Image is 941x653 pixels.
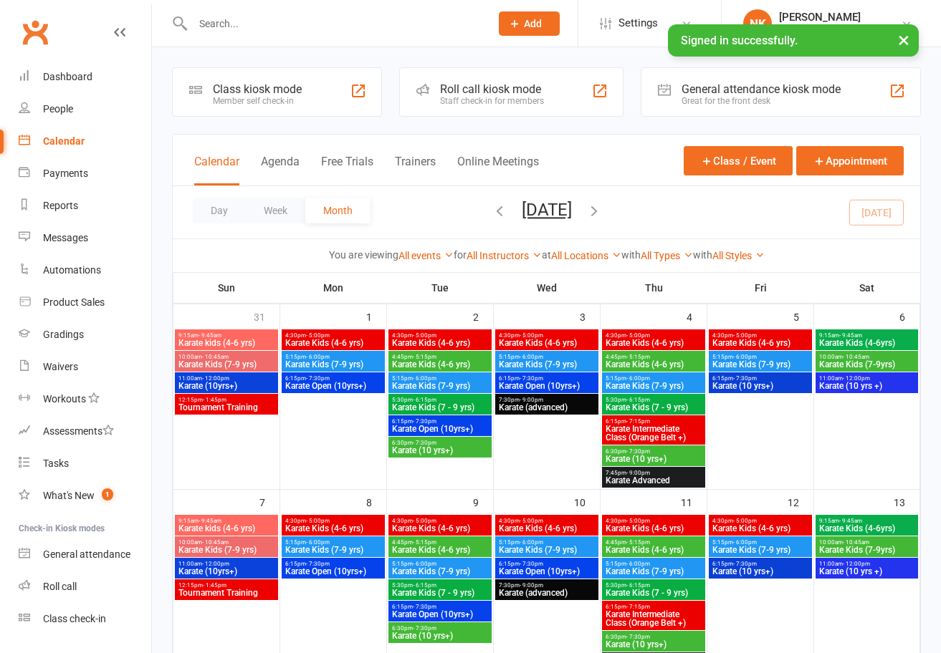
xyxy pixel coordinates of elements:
[712,339,809,347] span: Karate Kids (4-6 yrs)
[839,332,862,339] span: - 9:45am
[498,582,596,589] span: 7:30pm
[733,539,757,546] span: - 6:00pm
[626,604,650,610] span: - 7:15pm
[494,273,601,303] th: Wed
[605,418,702,425] span: 6:15pm
[498,546,596,554] span: Karate Kids (7-9 yrs)
[102,488,113,500] span: 1
[454,249,467,261] strong: for
[306,375,330,382] span: - 7:30pm
[605,455,702,463] span: Karate (10 yrs+)
[178,539,275,546] span: 10:00am
[285,546,382,554] span: Karate Kids (7-9 yrs)
[43,393,86,405] div: Workouts
[894,490,919,513] div: 13
[285,375,382,382] span: 6:15pm
[818,518,915,524] span: 9:15am
[285,382,382,390] span: Karate Open (10yrs+)
[43,490,95,501] div: What's New
[542,249,551,261] strong: at
[605,518,702,524] span: 4:30pm
[818,382,915,390] span: Karate (10 yrs +)
[43,232,88,243] div: Messages
[178,332,275,339] span: 9:15am
[601,273,707,303] th: Thu
[199,518,221,524] span: - 9:45am
[178,375,275,382] span: 11:00am
[605,539,702,546] span: 4:45pm
[391,375,489,382] span: 5:15pm
[457,155,539,185] button: Online Meetings
[522,200,572,220] button: [DATE]
[178,546,275,554] span: Karate Kids (7-9 yrs)
[626,448,650,455] span: - 7:30pm
[712,332,809,339] span: 4:30pm
[681,34,798,47] span: Signed in successfully.
[440,96,544,106] div: Staff check-in for members
[626,539,650,546] span: - 5:15pm
[387,273,494,303] th: Tue
[285,354,382,360] span: 5:15pm
[818,561,915,567] span: 11:00am
[193,198,246,223] button: Day
[285,360,382,369] span: Karate Kids (7-9 yrs)
[413,561,436,567] span: - 6:00pm
[712,539,809,546] span: 5:15pm
[605,425,702,442] span: Karate Intermediate Class (Orange Belt +)
[306,354,330,360] span: - 6:00pm
[306,561,330,567] span: - 7:30pm
[473,304,493,328] div: 2
[605,640,702,649] span: Karate (10 yrs+)
[520,375,543,382] span: - 7:30pm
[280,273,387,303] th: Mon
[43,613,106,624] div: Class check-in
[391,425,489,433] span: Karate Open (10yrs+)
[19,383,151,415] a: Workouts
[788,490,813,513] div: 12
[712,561,809,567] span: 6:15pm
[43,71,92,82] div: Dashboard
[19,222,151,254] a: Messages
[796,146,904,175] button: Appointment
[818,375,915,382] span: 11:00am
[306,539,330,546] span: - 6:00pm
[413,604,436,610] span: - 7:30pm
[391,604,489,610] span: 6:15pm
[626,397,650,403] span: - 6:15pm
[391,339,489,347] span: Karate Kids (4-6 yrs)
[498,403,596,412] span: Karate (advanced)
[391,539,489,546] span: 4:45pm
[891,24,917,55] button: ×
[814,273,920,303] th: Sat
[520,354,543,360] span: - 6:00pm
[43,581,77,592] div: Roll call
[605,397,702,403] span: 5:30pm
[605,382,702,390] span: Karate Kids (7-9 yrs)
[178,561,275,567] span: 11:00am
[213,96,302,106] div: Member self check-in
[498,524,596,533] span: Karate Kids (4-6 yrs)
[473,490,493,513] div: 9
[178,339,275,347] span: Karate kids (4-6 yrs)
[574,490,600,513] div: 10
[391,382,489,390] span: Karate Kids (7-9 yrs)
[43,425,114,437] div: Assessments
[17,14,53,50] a: Clubworx
[733,518,757,524] span: - 5:00pm
[19,448,151,480] a: Tasks
[19,158,151,190] a: Payments
[19,125,151,158] a: Calendar
[498,382,596,390] span: Karate Open (10yrs+)
[839,518,862,524] span: - 9:45am
[306,518,330,524] span: - 5:00pm
[285,339,382,347] span: Karate Kids (4-6 yrs)
[178,518,275,524] span: 9:15am
[178,403,275,412] span: Tournament Training
[818,360,915,369] span: Karate Kids (7-9yrs)
[733,354,757,360] span: - 6:00pm
[626,561,650,567] span: - 6:00pm
[391,561,489,567] span: 5:15pm
[202,375,229,382] span: - 12:00pm
[779,24,901,37] div: Goshukan Karate Academy
[520,332,543,339] span: - 5:00pm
